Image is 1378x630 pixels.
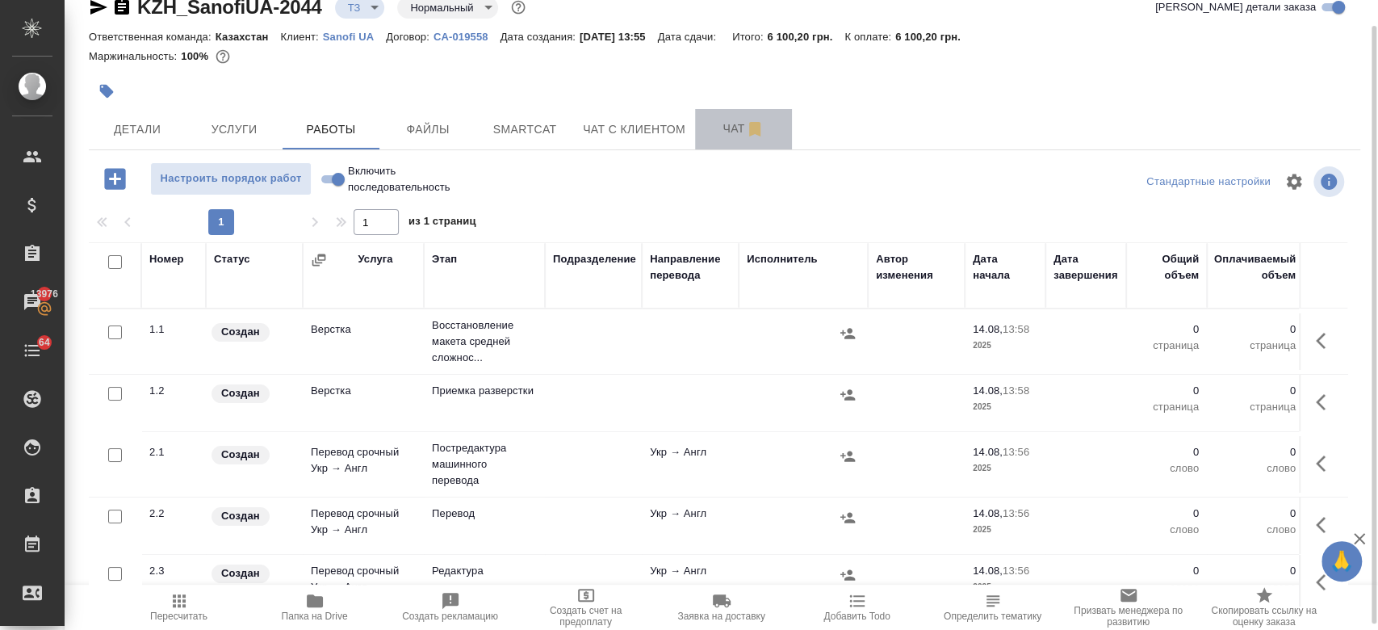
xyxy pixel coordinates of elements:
[389,120,467,140] span: Файлы
[501,31,580,43] p: Дата создания:
[4,282,61,322] a: 13976
[1070,605,1187,628] span: Призвать менеджера по развитию
[111,585,247,630] button: Пересчитать
[1321,541,1362,582] button: 🙏
[221,565,260,582] p: Создан
[98,120,176,140] span: Детали
[1306,444,1345,483] button: Здесь прячутся важные кнопки
[195,120,273,140] span: Услуги
[1003,565,1029,577] p: 13:56
[1306,563,1345,602] button: Здесь прячутся важные кнопки
[1215,460,1296,477] p: слово
[89,50,181,62] p: Маржинальность:
[836,444,860,468] button: Назначить
[1313,166,1347,197] span: Посмотреть информацию
[580,31,658,43] p: [DATE] 13:55
[1215,383,1296,399] p: 0
[149,251,184,267] div: Номер
[311,252,327,268] button: Сгруппировать
[303,498,424,554] td: Перевод срочный Укр → Англ
[973,323,1003,335] p: 14.08,
[642,498,739,554] td: Укр → Англ
[1134,338,1199,354] p: страница
[149,444,198,460] div: 2.1
[402,611,498,622] span: Создать рекламацию
[790,585,925,630] button: Добавить Todo
[432,383,537,399] p: Приемка разверстки
[4,330,61,371] a: 64
[973,507,1003,519] p: 14.08,
[642,436,739,493] td: Укр → Англ
[89,73,124,109] button: Добавить тэг
[654,585,790,630] button: Заявка на доставку
[432,317,537,366] p: Восстановление макета средней сложнос...
[432,440,537,489] p: Постредактура машинного перевода
[1053,251,1118,283] div: Дата завершения
[150,611,207,622] span: Пересчитать
[221,447,260,463] p: Создан
[93,162,137,195] button: Добавить работу
[973,399,1037,415] p: 2025
[1134,321,1199,338] p: 0
[836,321,860,346] button: Назначить
[29,334,60,351] span: 64
[1003,507,1029,519] p: 13:56
[1003,323,1029,335] p: 13:58
[247,585,383,630] button: Папка на Drive
[973,446,1003,458] p: 14.08,
[212,46,233,67] button: 0.00 UAH;
[823,611,890,622] span: Добавить Todo
[303,436,424,493] td: Перевод срочный Укр → Англ
[1215,399,1296,415] p: страница
[876,251,957,283] div: Автор изменения
[1306,383,1345,422] button: Здесь прячутся важные кнопки
[650,251,731,283] div: Направление перевода
[1003,384,1029,397] p: 13:58
[383,585,518,630] button: Создать рекламацию
[1061,585,1196,630] button: Призвать менеджера по развитию
[149,383,198,399] div: 1.2
[973,460,1037,477] p: 2025
[658,31,720,43] p: Дата сдачи:
[973,579,1037,595] p: 2025
[323,31,386,43] p: Sanofi UA
[432,251,457,267] div: Этап
[150,162,312,195] button: Настроить порядок работ
[303,375,424,431] td: Верстка
[583,120,685,140] span: Чат с клиентом
[1215,338,1296,354] p: страница
[1215,506,1296,522] p: 0
[677,611,764,622] span: Заявка на доставку
[1196,585,1332,630] button: Скопировать ссылку на оценку заказа
[836,383,860,407] button: Назначить
[1306,506,1345,544] button: Здесь прячутся важные кнопки
[210,321,295,343] div: Заказ еще не согласован с клиентом, искать исполнителей рано
[528,605,644,628] span: Создать счет на предоплату
[747,251,818,267] div: Исполнитель
[343,1,366,15] button: ТЗ
[973,522,1037,538] p: 2025
[973,384,1003,397] p: 14.08,
[292,120,370,140] span: Работы
[303,313,424,370] td: Верстка
[553,251,636,267] div: Подразделение
[149,506,198,522] div: 2.2
[1215,522,1296,538] p: слово
[280,31,322,43] p: Клиент:
[1215,579,1296,595] p: слово
[358,251,392,267] div: Услуга
[642,555,739,611] td: Укр → Англ
[1142,170,1275,195] div: split button
[1134,399,1199,415] p: страница
[303,555,424,611] td: Перевод срочный Укр → Англ
[408,212,476,235] span: из 1 страниц
[1328,544,1355,578] span: 🙏
[1134,383,1199,399] p: 0
[210,383,295,405] div: Заказ еще не согласован с клиентом, искать исполнителей рано
[386,31,434,43] p: Договор:
[149,321,198,338] div: 1.1
[21,286,68,302] span: 13976
[1275,162,1313,201] span: Настроить таблицу
[432,563,537,579] p: Редактура
[1134,522,1199,538] p: слово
